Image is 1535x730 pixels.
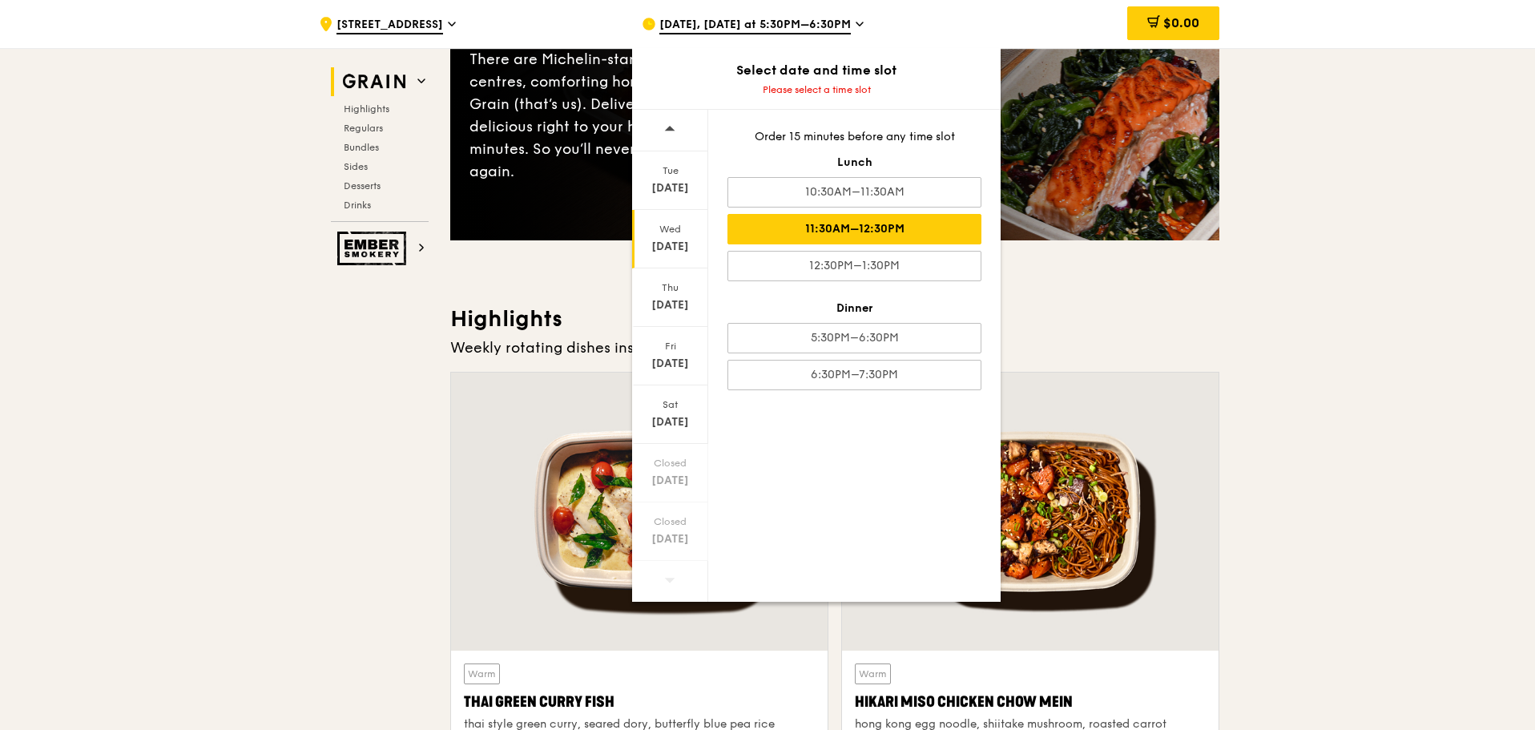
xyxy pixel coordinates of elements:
[727,177,981,208] div: 10:30AM–11:30AM
[635,531,706,547] div: [DATE]
[337,67,411,96] img: Grain web logo
[1163,15,1199,30] span: $0.00
[635,457,706,470] div: Closed
[344,142,379,153] span: Bundles
[855,663,891,684] div: Warm
[635,180,706,196] div: [DATE]
[450,305,1219,333] h3: Highlights
[464,663,500,684] div: Warm
[727,155,981,171] div: Lunch
[635,297,706,313] div: [DATE]
[635,239,706,255] div: [DATE]
[727,323,981,353] div: 5:30PM–6:30PM
[336,17,443,34] span: [STREET_ADDRESS]
[337,232,411,265] img: Ember Smokery web logo
[344,123,383,134] span: Regulars
[635,281,706,294] div: Thu
[727,251,981,281] div: 12:30PM–1:30PM
[727,129,981,145] div: Order 15 minutes before any time slot
[635,356,706,372] div: [DATE]
[635,473,706,489] div: [DATE]
[635,398,706,411] div: Sat
[635,515,706,528] div: Closed
[635,414,706,430] div: [DATE]
[727,360,981,390] div: 6:30PM–7:30PM
[635,340,706,353] div: Fri
[632,83,1001,96] div: Please select a time slot
[635,223,706,236] div: Wed
[632,61,1001,80] div: Select date and time slot
[344,200,371,211] span: Drinks
[450,337,1219,359] div: Weekly rotating dishes inspired by flavours from around the world.
[464,691,815,713] div: Thai Green Curry Fish
[727,214,981,244] div: 11:30AM–12:30PM
[344,180,381,192] span: Desserts
[635,164,706,177] div: Tue
[344,161,368,172] span: Sides
[659,17,851,34] span: [DATE], [DATE] at 5:30PM–6:30PM
[727,300,981,317] div: Dinner
[855,691,1206,713] div: Hikari Miso Chicken Chow Mein
[469,48,835,183] div: There are Michelin-star restaurants, hawker centres, comforting home-cooked classics… and Grain (...
[344,103,389,115] span: Highlights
